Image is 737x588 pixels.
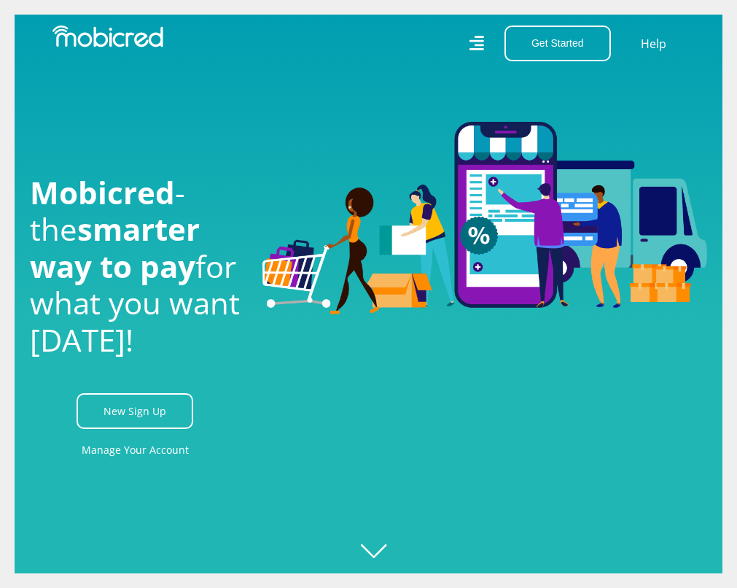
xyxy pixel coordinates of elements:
a: Manage Your Account [82,433,189,466]
h1: - the for what you want [DATE]! [30,174,241,358]
img: Welcome to Mobicred [262,122,707,314]
span: Mobicred [30,171,175,213]
a: New Sign Up [77,393,193,429]
a: Help [640,34,667,53]
span: smarter way to pay [30,208,200,286]
img: Mobicred [52,26,163,47]
button: Get Started [504,26,611,61]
